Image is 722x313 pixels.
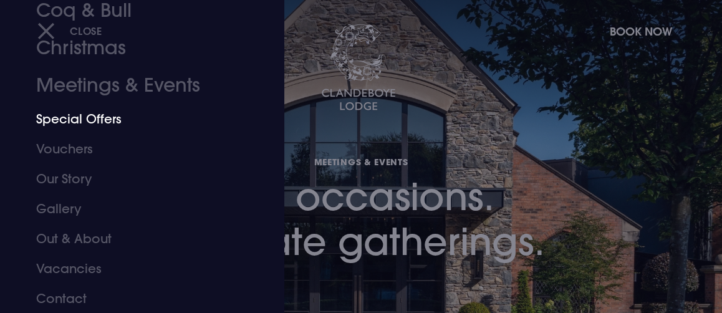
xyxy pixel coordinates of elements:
[70,24,102,37] span: Close
[36,29,231,67] a: Christmas
[37,18,102,44] button: Close
[36,254,231,284] a: Vacancies
[36,67,231,104] a: Meetings & Events
[36,194,231,224] a: Gallery
[36,134,231,164] a: Vouchers
[36,164,231,194] a: Our Story
[36,104,231,134] a: Special Offers
[36,224,231,254] a: Out & About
